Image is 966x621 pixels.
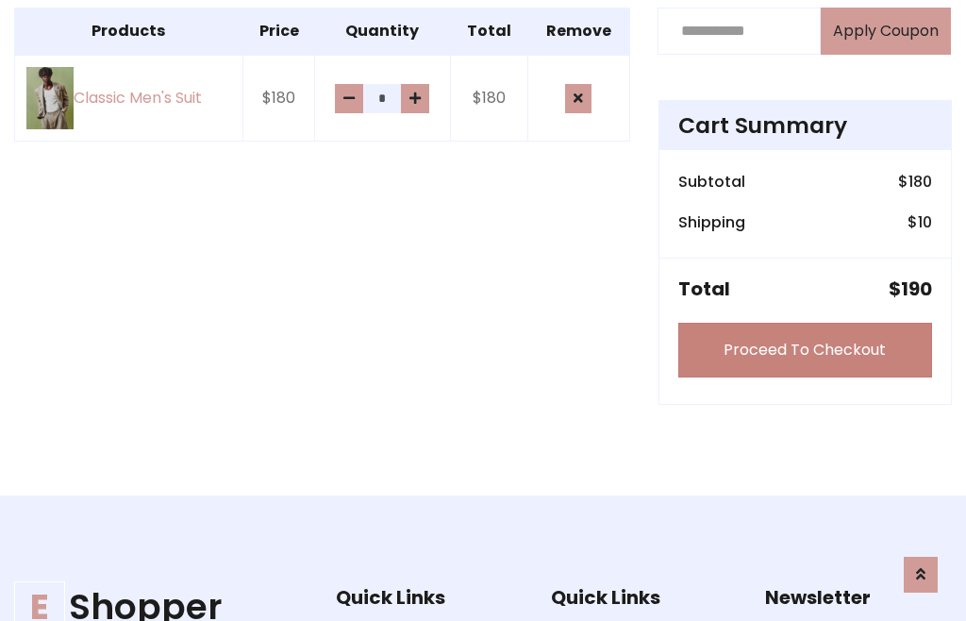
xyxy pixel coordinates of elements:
span: 10 [918,211,932,233]
span: 180 [908,171,932,193]
h6: $ [908,213,932,231]
h6: Shipping [678,213,745,231]
span: 190 [901,276,932,302]
button: Apply Coupon [821,8,951,55]
th: Quantity [315,8,450,55]
th: Price [242,8,315,55]
th: Total [450,8,527,55]
h4: Cart Summary [678,112,932,139]
h5: Newsletter [765,586,952,609]
h5: Quick Links [336,586,523,609]
h5: Total [678,277,730,300]
th: Products [15,8,243,55]
h5: Quick Links [551,586,738,609]
a: Proceed To Checkout [678,323,932,378]
h5: $ [889,277,932,300]
th: Remove [527,8,629,55]
td: $180 [450,55,527,142]
td: $180 [242,55,315,142]
h6: Subtotal [678,173,745,191]
h6: $ [898,173,932,191]
a: Classic Men's Suit [26,67,231,130]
